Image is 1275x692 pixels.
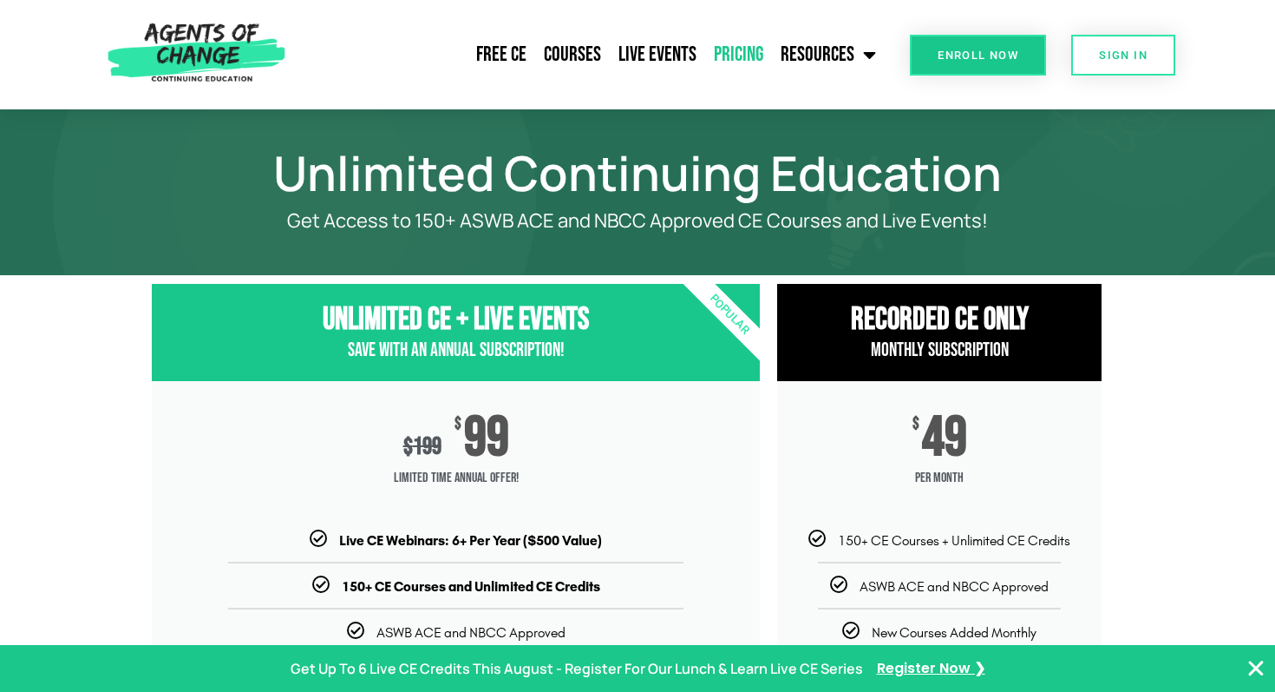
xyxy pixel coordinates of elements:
[212,210,1062,232] p: Get Access to 150+ ASWB ACE and NBCC Approved CE Courses and Live Events!
[777,461,1102,496] span: per month
[877,656,985,682] a: Register Now ❯
[535,33,610,76] a: Courses
[772,33,885,76] a: Resources
[454,416,461,433] span: $
[871,339,1009,362] span: Monthly Subscription
[403,432,413,461] span: $
[152,461,760,496] span: Limited Time Annual Offer!
[630,214,830,415] div: Popular
[777,301,1102,339] h3: RECORDED CE ONly
[1071,35,1175,76] a: SIGN IN
[705,33,772,76] a: Pricing
[610,33,705,76] a: Live Events
[464,416,509,461] span: 99
[339,532,602,549] b: Live CE Webinars: 6+ Per Year ($500 Value)
[1099,49,1147,61] span: SIGN IN
[376,624,566,641] span: ASWB ACE and NBCC Approved
[910,35,1046,76] a: Enroll Now
[860,578,1049,595] span: ASWB ACE and NBCC Approved
[342,578,600,595] b: 150+ CE Courses and Unlimited CE Credits
[838,532,1070,549] span: 150+ CE Courses + Unlimited CE Credits
[912,416,919,433] span: $
[467,33,535,76] a: Free CE
[1246,658,1266,679] button: Close Banner
[152,301,760,339] h3: Unlimited CE + Live Events
[872,624,1036,641] span: New Courses Added Monthly
[143,153,1132,193] h1: Unlimited Continuing Education
[403,432,441,461] div: 199
[293,33,885,76] nav: Menu
[348,339,565,362] span: Save with an Annual Subscription!
[922,416,967,461] span: 49
[938,49,1018,61] span: Enroll Now
[291,656,863,682] p: Get Up To 6 Live CE Credits This August - Register For Our Lunch & Learn Live CE Series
